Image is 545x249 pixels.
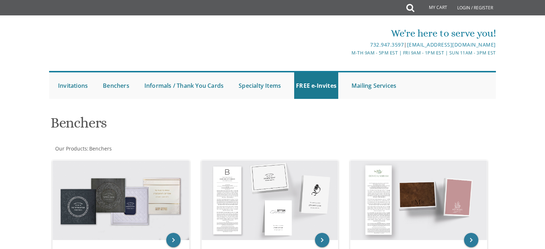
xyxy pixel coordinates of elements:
[101,72,131,99] a: Benchers
[294,72,338,99] a: FREE e-Invites
[199,49,496,57] div: M-Th 9am - 5pm EST | Fri 9am - 1pm EST | Sun 11am - 3pm EST
[407,41,496,48] a: [EMAIL_ADDRESS][DOMAIN_NAME]
[51,115,343,136] h1: Benchers
[143,72,225,99] a: Informals / Thank You Cards
[56,72,90,99] a: Invitations
[202,161,338,240] img: Cardstock Bencher Collection
[413,1,452,15] a: My Cart
[54,145,87,152] a: Our Products
[350,72,398,99] a: Mailing Services
[199,26,496,40] div: We're here to serve you!
[89,145,112,152] a: Benchers
[315,233,329,247] a: keyboard_arrow_right
[237,72,283,99] a: Specialty Items
[166,233,181,247] a: keyboard_arrow_right
[370,41,404,48] a: 732.947.3597
[199,40,496,49] div: |
[464,233,478,247] a: keyboard_arrow_right
[53,161,189,240] img: Judaica Bencher Collection
[49,145,273,152] div: :
[350,161,487,240] img: Design Bencher Collection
